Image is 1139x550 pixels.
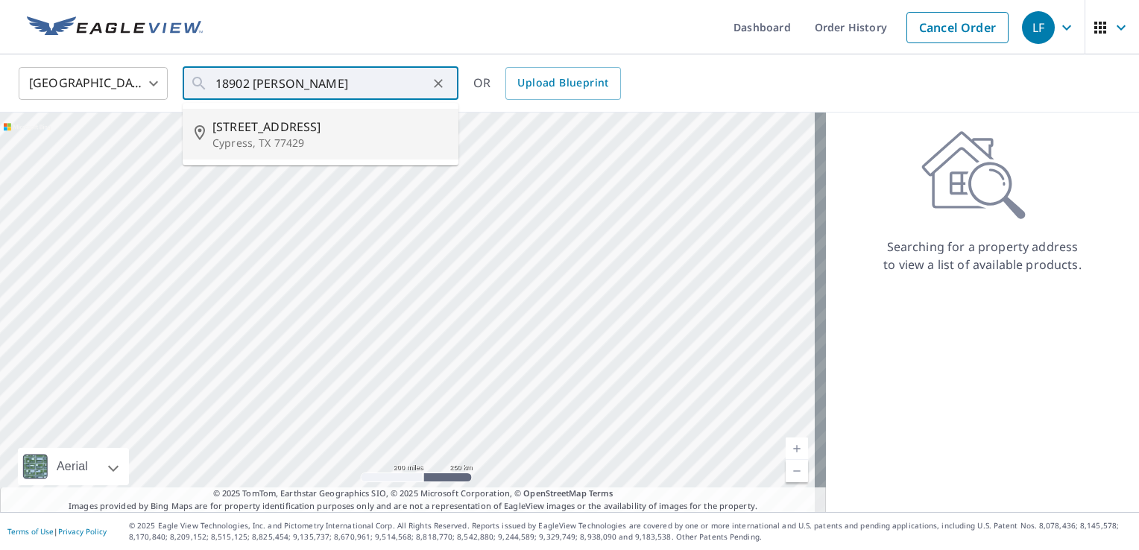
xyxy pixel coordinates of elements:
button: Clear [428,73,449,94]
p: Cypress, TX 77429 [212,136,447,151]
p: © 2025 Eagle View Technologies, Inc. and Pictometry International Corp. All Rights Reserved. Repo... [129,520,1132,543]
a: OpenStreetMap [523,487,586,499]
div: [GEOGRAPHIC_DATA] [19,63,168,104]
span: [STREET_ADDRESS] [212,118,447,136]
img: EV Logo [27,16,203,39]
div: OR [473,67,621,100]
a: Cancel Order [906,12,1009,43]
a: Current Level 5, Zoom In [786,437,808,460]
div: Aerial [52,448,92,485]
p: Searching for a property address to view a list of available products. [883,238,1082,274]
a: Upload Blueprint [505,67,620,100]
a: Terms of Use [7,526,54,537]
div: Aerial [18,448,129,485]
a: Terms [589,487,613,499]
p: | [7,527,107,536]
input: Search by address or latitude-longitude [215,63,428,104]
div: LF [1022,11,1055,44]
a: Current Level 5, Zoom Out [786,460,808,482]
a: Privacy Policy [58,526,107,537]
span: Upload Blueprint [517,74,608,92]
span: © 2025 TomTom, Earthstar Geographics SIO, © 2025 Microsoft Corporation, © [213,487,613,500]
